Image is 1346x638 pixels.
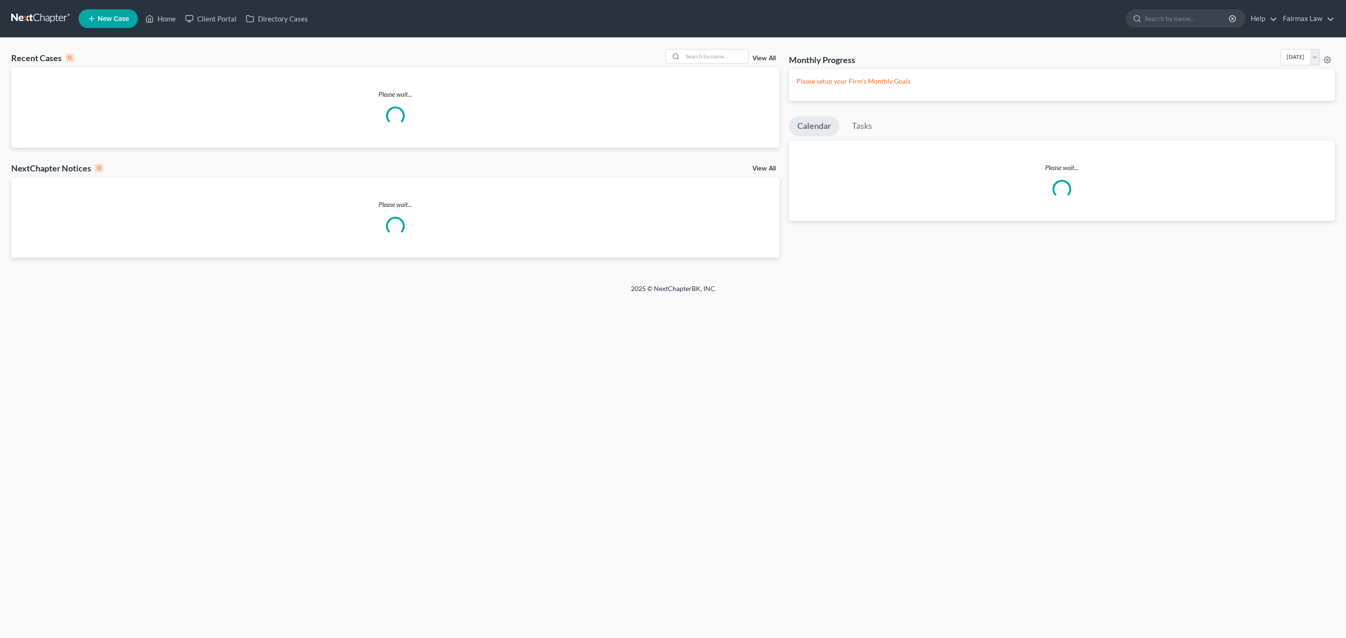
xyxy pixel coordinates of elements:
div: 0 [95,164,103,172]
p: Please wait... [789,163,1335,172]
input: Search by name... [1145,10,1230,27]
div: Recent Cases [11,52,74,64]
a: Tasks [844,116,881,136]
p: Please wait... [11,200,780,209]
input: Search by name... [683,50,748,63]
div: 0 [65,54,74,62]
a: View All [752,165,776,172]
span: New Case [98,15,129,22]
a: Help [1246,10,1277,27]
div: 2025 © NextChapterBK, INC [407,284,939,301]
p: Please wait... [11,90,780,99]
a: Fairmax Law [1278,10,1334,27]
h3: Monthly Progress [789,54,855,65]
a: Directory Cases [241,10,313,27]
div: NextChapter Notices [11,163,103,174]
a: Calendar [789,116,839,136]
a: View All [752,55,776,62]
p: Please setup your Firm's Monthly Goals [796,77,1327,86]
a: Home [141,10,180,27]
a: Client Portal [180,10,241,27]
